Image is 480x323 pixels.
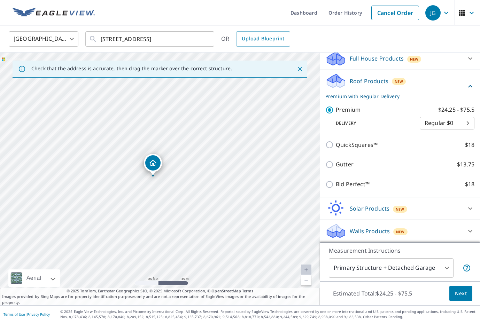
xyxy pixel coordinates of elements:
[396,206,404,212] span: New
[67,288,254,294] span: © 2025 TomTom, Earthstar Geographics SIO, © 2025 Microsoft Corporation, ©
[465,180,474,189] p: $18
[420,113,474,133] div: Regular $0
[329,246,471,255] p: Measurement Instructions
[3,312,50,316] p: |
[325,223,474,239] div: Walls ProductsNew
[336,141,378,149] p: QuickSquares™
[3,312,25,317] a: Terms of Use
[211,288,241,293] a: OpenStreetMap
[329,258,454,278] div: Primary Structure + Detached Garage
[325,200,474,217] div: Solar ProductsNew
[396,229,405,235] span: New
[425,5,441,21] div: JG
[350,54,404,63] p: Full House Products
[236,31,290,47] a: Upload Blueprint
[350,204,389,213] p: Solar Products
[325,120,420,126] p: Delivery
[438,105,474,114] p: $24.25 - $75.5
[8,269,60,287] div: Aerial
[449,286,472,301] button: Next
[31,65,232,72] p: Check that the address is accurate, then drag the marker over the correct structure.
[336,180,370,189] p: Bid Perfect™
[242,34,284,43] span: Upload Blueprint
[9,29,78,49] div: [GEOGRAPHIC_DATA]
[301,275,311,285] a: Current Level 20, Zoom Out
[325,73,474,100] div: Roof ProductsNewPremium with Regular Delivery
[395,79,403,84] span: New
[336,160,354,169] p: Gutter
[295,64,304,73] button: Close
[465,141,474,149] p: $18
[410,56,419,62] span: New
[327,286,418,301] p: Estimated Total: $24.25 - $75.5
[24,269,43,287] div: Aerial
[336,105,361,114] p: Premium
[457,160,474,169] p: $13.75
[350,77,388,85] p: Roof Products
[242,288,254,293] a: Terms
[101,29,200,49] input: Search by address or latitude-longitude
[455,289,467,298] span: Next
[27,312,50,317] a: Privacy Policy
[371,6,419,20] a: Cancel Order
[144,154,162,175] div: Dropped pin, building 1, Residential property, 109 Bell Ave Campbellsburg, KY 40011
[221,31,290,47] div: OR
[325,50,474,67] div: Full House ProductsNew
[463,264,471,272] span: Your report will include the primary structure and a detached garage if one exists.
[301,265,311,275] a: Current Level 20, Zoom In Disabled
[13,8,95,18] img: EV Logo
[60,309,477,320] p: © 2025 Eagle View Technologies, Inc. and Pictometry International Corp. All Rights Reserved. Repo...
[325,93,466,100] p: Premium with Regular Delivery
[350,227,390,235] p: Walls Products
